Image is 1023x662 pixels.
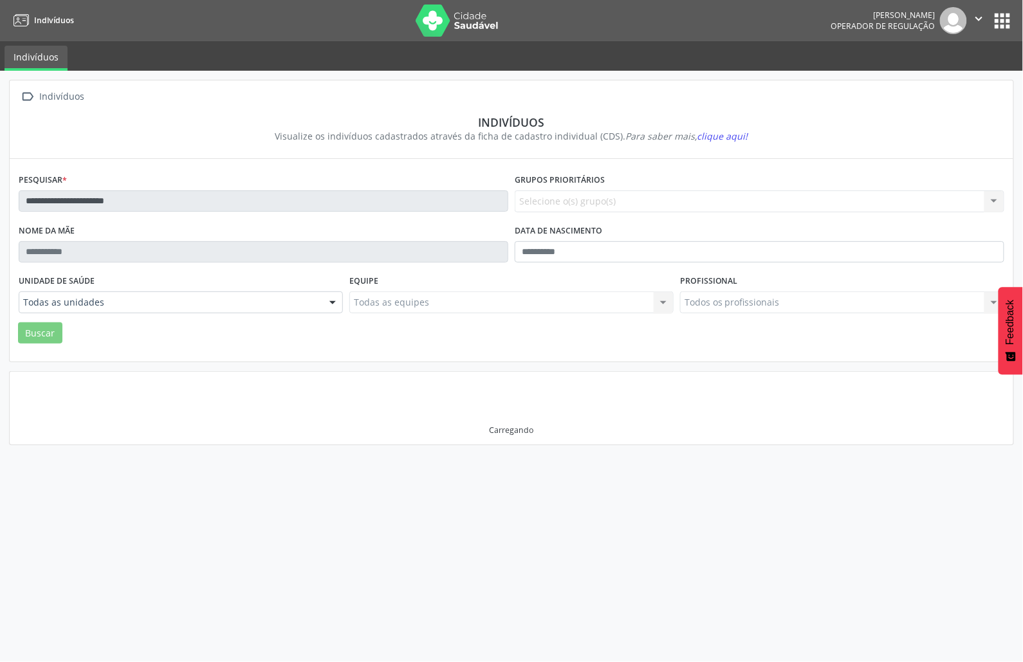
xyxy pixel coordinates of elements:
label: Profissional [680,271,738,291]
a: Indivíduos [9,10,74,31]
label: Data de nascimento [515,221,602,241]
span: Operador de regulação [831,21,935,32]
label: Grupos prioritários [515,170,605,190]
div: Visualize os indivíduos cadastrados através da ficha de cadastro individual (CDS). [28,129,995,143]
img: img [940,7,967,34]
button: apps [991,10,1014,32]
span: Feedback [1005,300,1017,345]
label: Pesquisar [19,170,67,190]
i: Para saber mais, [626,130,748,142]
button: Buscar [18,322,62,344]
div: Carregando [490,425,534,436]
a: Indivíduos [5,46,68,71]
span: Indivíduos [34,15,74,26]
label: Nome da mãe [19,221,75,241]
div: Indivíduos [37,87,87,106]
i:  [19,87,37,106]
span: Todas as unidades [23,296,317,309]
div: Indivíduos [28,115,995,129]
a:  Indivíduos [19,87,87,106]
label: Equipe [349,271,378,291]
button:  [967,7,991,34]
i:  [972,12,986,26]
span: clique aqui! [697,130,748,142]
button: Feedback - Mostrar pesquisa [999,287,1023,374]
label: Unidade de saúde [19,271,95,291]
div: [PERSON_NAME] [831,10,935,21]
